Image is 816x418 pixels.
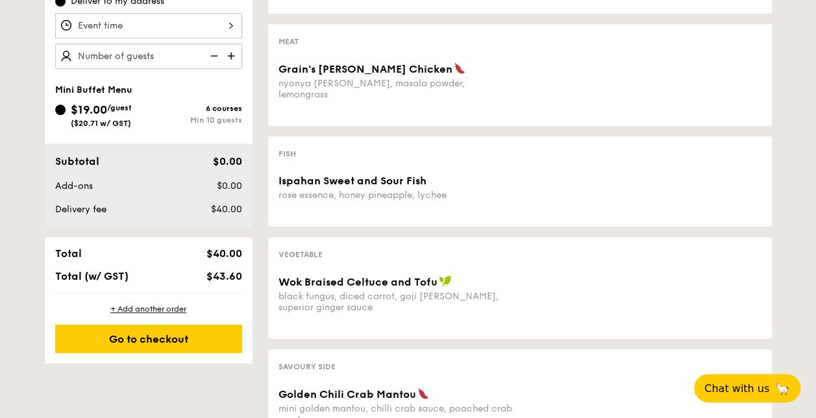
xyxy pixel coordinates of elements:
div: black fungus, diced carrot, goji [PERSON_NAME], superior ginger sauce [278,291,515,313]
span: Mini Buffet Menu [55,84,132,95]
span: Add-ons [55,180,93,191]
div: + Add another order [55,304,242,314]
span: /guest [107,103,132,112]
div: rose essence, honey pineapple, lychee [278,190,515,201]
input: Number of guests [55,43,242,69]
input: Event time [55,13,242,38]
span: Savoury Side [278,362,336,371]
img: icon-spicy.37a8142b.svg [454,62,465,74]
span: Chat with us [704,382,769,395]
span: Subtotal [55,155,99,167]
span: Vegetable [278,250,323,259]
img: icon-spicy.37a8142b.svg [417,387,429,399]
img: icon-add.58712e84.svg [223,43,242,68]
div: Go to checkout [55,325,242,353]
span: ($20.71 w/ GST) [71,119,131,128]
span: Total (w/ GST) [55,270,129,282]
span: $40.00 [206,247,241,260]
span: $0.00 [216,180,241,191]
span: Fish [278,149,296,158]
div: 6 courses [149,104,242,113]
button: Chat with us🦙 [694,374,800,402]
input: $19.00/guest($20.71 w/ GST)6 coursesMin 10 guests [55,104,66,115]
span: Total [55,247,82,260]
span: Wok Braised Celtuce and Tofu [278,276,438,288]
div: nyonya [PERSON_NAME], masala powder, lemongrass [278,78,515,100]
span: $43.60 [206,270,241,282]
span: 🦙 [774,381,790,396]
span: Golden Chili Crab Mantou [278,388,416,400]
span: $19.00 [71,103,107,117]
span: Ispahan Sweet and Sour Fish [278,175,427,187]
div: Min 10 guests [149,116,242,125]
span: Delivery fee [55,204,106,215]
img: icon-vegan.f8ff3823.svg [439,275,452,287]
span: $0.00 [212,155,241,167]
img: icon-reduce.1d2dbef1.svg [203,43,223,68]
span: $40.00 [210,204,241,215]
span: Grain's [PERSON_NAME] Chicken [278,63,452,75]
span: Meat [278,37,299,46]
